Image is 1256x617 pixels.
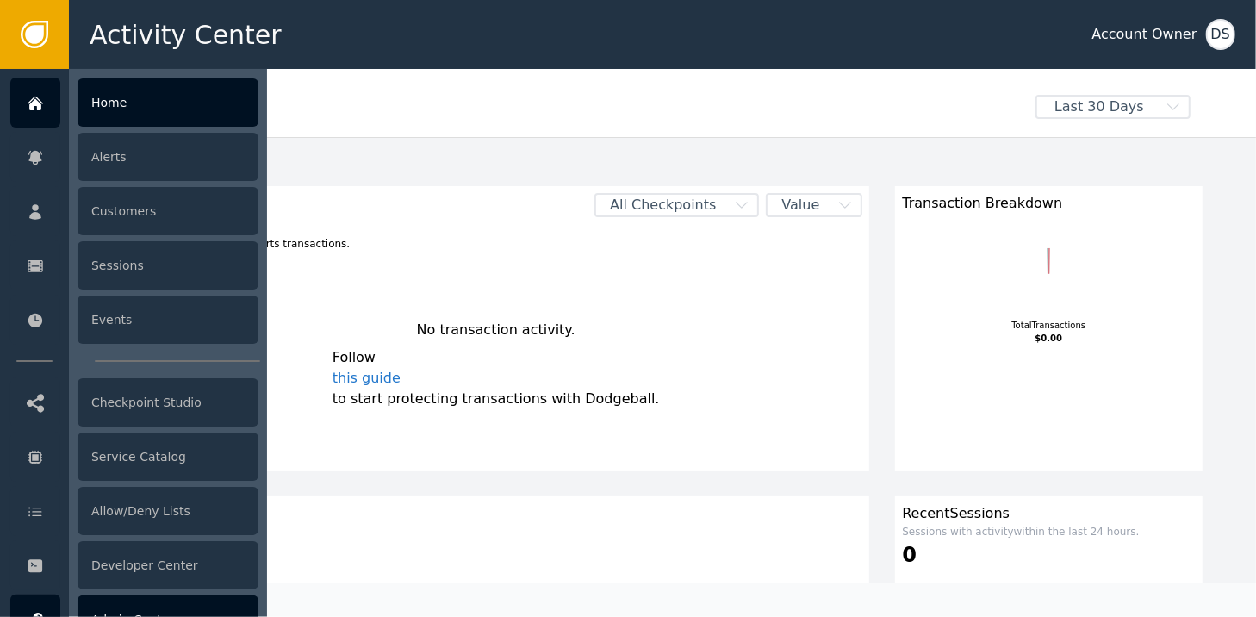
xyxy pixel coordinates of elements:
[417,321,575,338] span: No transaction activity.
[78,78,258,127] div: Home
[78,487,258,535] div: Allow/Deny Lists
[78,433,258,481] div: Service Catalog
[10,486,258,536] a: Allow/Deny Lists
[1092,24,1197,45] div: Account Owner
[10,132,258,182] a: Alerts
[78,133,258,181] div: Alerts
[78,296,258,344] div: Events
[1011,321,1086,330] tspan: Total Transactions
[78,541,258,589] div: Developer Center
[78,241,258,290] div: Sessions
[766,193,862,217] button: Value
[333,368,660,389] a: this guide
[122,95,1023,133] div: Welcome
[78,378,258,427] div: Checkpoint Studio
[902,539,1196,570] div: 0
[10,432,258,482] a: Service Catalog
[10,540,258,590] a: Developer Center
[1023,95,1203,119] button: Last 30 Days
[902,193,1062,214] span: Transaction Breakdown
[594,193,759,217] button: All Checkpoints
[1037,97,1161,117] span: Last 30 Days
[90,16,282,54] span: Activity Center
[596,195,730,215] span: All Checkpoints
[10,377,258,427] a: Checkpoint Studio
[10,186,258,236] a: Customers
[902,503,1196,524] div: Recent Sessions
[129,503,862,524] div: Customers
[902,524,1196,539] div: Sessions with activity within the last 24 hours.
[78,187,258,235] div: Customers
[10,78,258,128] a: Home
[333,347,660,409] div: Follow to start protecting transactions with Dodgeball.
[1035,333,1063,343] tspan: $0.00
[1206,19,1235,50] button: DS
[10,240,258,290] a: Sessions
[768,195,833,215] span: Value
[10,295,258,345] a: Events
